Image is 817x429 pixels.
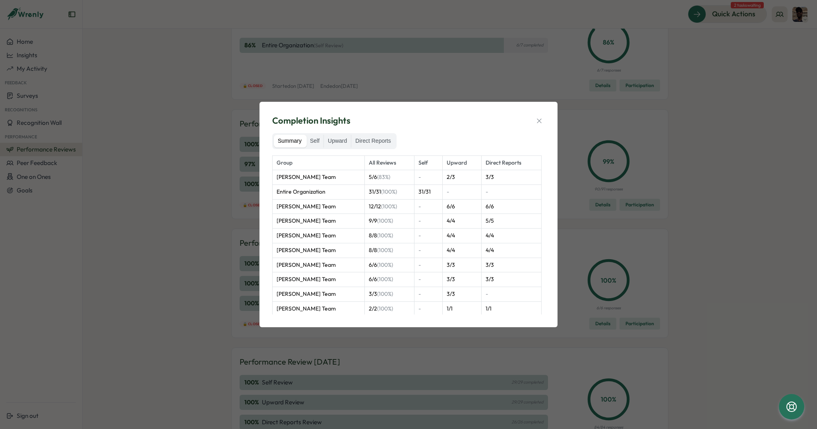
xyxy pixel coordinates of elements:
[414,301,442,316] td: -
[377,247,393,254] span: (100%)
[273,185,365,200] td: Entire Organization
[442,185,481,200] td: -
[414,287,442,301] td: -
[377,217,393,224] span: (100%)
[442,155,481,170] th: Upward
[273,287,365,301] td: [PERSON_NAME] Team
[481,301,541,316] td: 1 / 1
[442,301,481,316] td: 1 / 1
[324,135,351,148] label: Upward
[414,199,442,214] td: -
[274,135,306,148] label: Summary
[351,135,395,148] label: Direct Reports
[414,258,442,272] td: -
[377,232,393,239] span: (100%)
[442,199,481,214] td: 6 / 6
[273,272,365,287] td: [PERSON_NAME] Team
[381,188,397,195] span: (100%)
[364,185,414,200] td: 31 / 31
[414,155,442,170] th: Self
[364,287,414,301] td: 3 / 3
[481,170,541,185] td: 3 / 3
[364,199,414,214] td: 12 / 12
[481,243,541,258] td: 4 / 4
[364,301,414,316] td: 2 / 2
[364,170,414,185] td: 5 / 6
[481,185,541,200] td: -
[364,258,414,272] td: 6 / 6
[272,115,350,127] span: Completion Insights
[414,229,442,243] td: -
[364,272,414,287] td: 6 / 6
[381,203,397,210] span: (100%)
[414,170,442,185] td: -
[377,305,393,312] span: (100%)
[273,301,365,316] td: [PERSON_NAME] Team
[481,272,541,287] td: 3 / 3
[414,185,442,200] td: 31 / 31
[377,173,390,181] span: (83%)
[442,287,481,301] td: 3 / 3
[442,258,481,272] td: 3 / 3
[364,243,414,258] td: 8 / 8
[377,290,393,297] span: (100%)
[442,229,481,243] td: 4 / 4
[273,258,365,272] td: [PERSON_NAME] Team
[377,261,393,268] span: (100%)
[414,243,442,258] td: -
[364,155,414,170] th: All Reviews
[273,229,365,243] td: [PERSON_NAME] Team
[377,276,393,283] span: (100%)
[273,155,365,170] th: Group
[481,214,541,229] td: 5 / 5
[414,272,442,287] td: -
[481,229,541,243] td: 4 / 4
[414,214,442,229] td: -
[481,155,541,170] th: Direct Reports
[442,272,481,287] td: 3 / 3
[364,229,414,243] td: 8 / 8
[481,199,541,214] td: 6 / 6
[306,135,323,148] label: Self
[442,170,481,185] td: 2 / 3
[442,243,481,258] td: 4 / 4
[273,170,365,185] td: [PERSON_NAME] Team
[364,214,414,229] td: 9 / 9
[273,199,365,214] td: [PERSON_NAME] Team
[481,258,541,272] td: 3 / 3
[481,287,541,301] td: -
[442,214,481,229] td: 4 / 4
[273,243,365,258] td: [PERSON_NAME] Team
[273,214,365,229] td: [PERSON_NAME] Team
